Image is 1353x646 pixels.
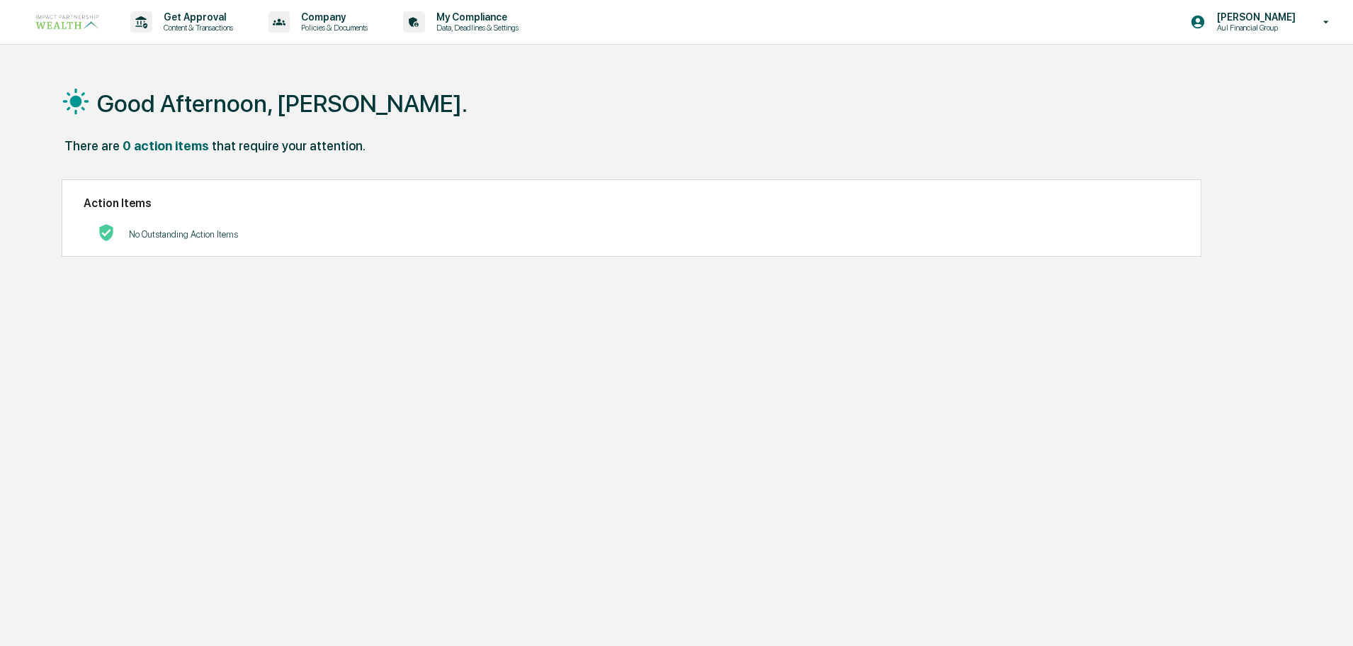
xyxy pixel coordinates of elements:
[129,229,238,240] p: No Outstanding Action Items
[425,11,526,23] p: My Compliance
[123,138,209,153] div: 0 action items
[84,196,1179,210] h2: Action Items
[98,224,115,241] img: No Actions logo
[1206,23,1303,33] p: Aul Financial Group
[290,11,375,23] p: Company
[1206,11,1303,23] p: [PERSON_NAME]
[64,138,120,153] div: There are
[152,11,240,23] p: Get Approval
[290,23,375,33] p: Policies & Documents
[425,23,526,33] p: Data, Deadlines & Settings
[97,89,468,118] h1: Good Afternoon, [PERSON_NAME].
[34,13,102,31] img: logo
[212,138,366,153] div: that require your attention.
[152,23,240,33] p: Content & Transactions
